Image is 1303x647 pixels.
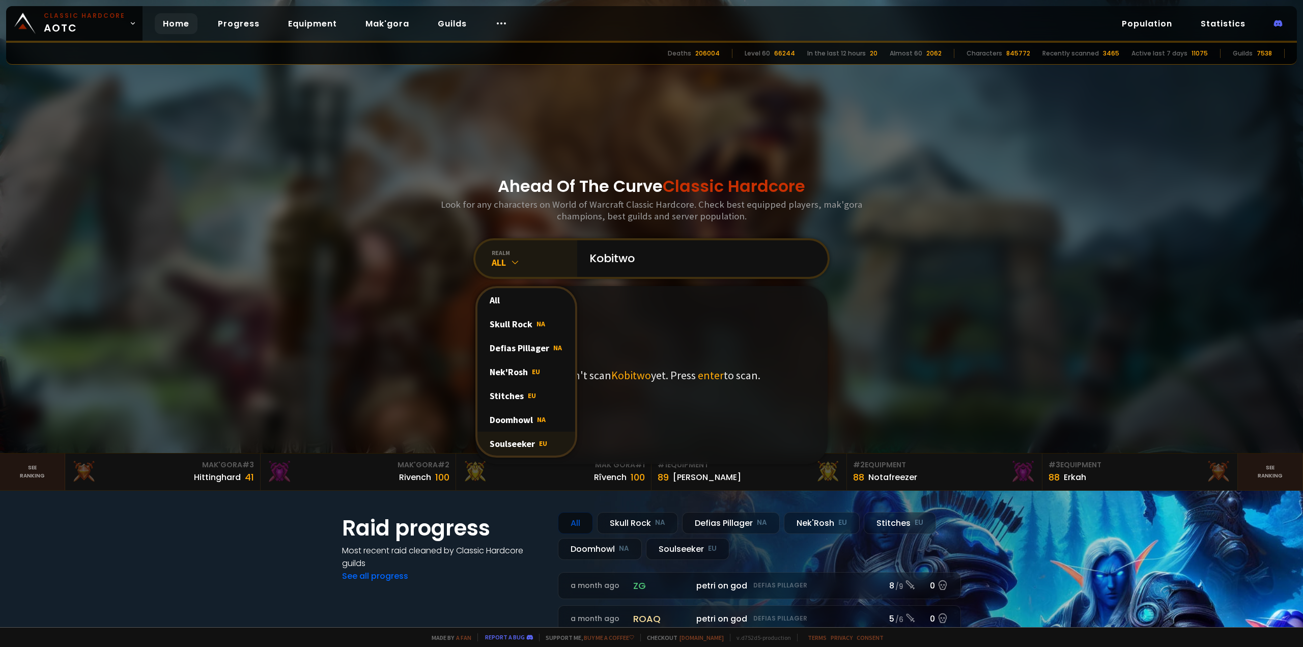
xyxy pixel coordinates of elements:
div: Characters [967,49,1002,58]
span: # 2 [853,460,865,470]
input: Search a character... [583,240,815,277]
a: Population [1114,13,1180,34]
a: Mak'gora [357,13,417,34]
small: EU [708,544,717,554]
div: 100 [435,470,449,484]
span: # 1 [635,460,645,470]
div: Soulseeker [646,538,729,560]
small: EU [915,518,923,528]
div: 20 [870,49,877,58]
span: EU [532,367,540,376]
a: #3Equipment88Erkah [1042,454,1238,490]
div: Almost 60 [890,49,922,58]
div: Equipment [658,460,840,470]
h1: Raid progress [342,512,546,544]
span: # 3 [242,460,254,470]
div: Deaths [668,49,691,58]
span: EU [539,439,547,448]
a: a fan [456,634,471,641]
div: Defias Pillager [682,512,780,534]
div: Soulseeker [477,432,575,456]
div: Erkah [1064,471,1086,484]
p: We didn't scan yet. Press to scan. [543,368,760,382]
span: Classic Hardcore [663,175,805,198]
span: Kobitwo [611,368,651,382]
div: All [477,288,575,312]
div: Notafreezer [868,471,917,484]
div: Stitches [864,512,936,534]
div: Guilds [1233,49,1253,58]
span: # 1 [658,460,667,470]
a: Consent [857,634,884,641]
div: Doomhowl [477,408,575,432]
a: [DOMAIN_NAME] [679,634,724,641]
a: Statistics [1193,13,1254,34]
div: 41 [245,470,254,484]
h1: Ahead Of The Curve [498,174,805,199]
div: Defias Pillager [477,336,575,360]
div: Mak'Gora [462,460,645,470]
div: Nek'Rosh [477,360,575,384]
a: Mak'Gora#1Rîvench100 [456,454,651,490]
span: NA [536,319,545,328]
div: 7538 [1257,49,1272,58]
a: Mak'Gora#2Rivench100 [261,454,456,490]
span: AOTC [44,11,125,36]
a: Report a bug [485,633,525,641]
div: realm [492,249,577,257]
a: Guilds [430,13,475,34]
div: Mak'Gora [267,460,449,470]
a: a month agoroaqpetri on godDefias Pillager5 /60 [558,605,961,632]
div: Doomhowl [558,538,642,560]
span: Made by [426,634,471,641]
a: Buy me a coffee [584,634,634,641]
div: Equipment [1049,460,1231,470]
a: Seeranking [1238,454,1303,490]
a: See all progress [342,570,408,582]
div: In the last 12 hours [807,49,866,58]
div: Skull Rock [477,312,575,336]
div: 206004 [695,49,720,58]
a: a month agozgpetri on godDefias Pillager8 /90 [558,572,961,599]
div: 88 [853,470,864,484]
div: Stitches [477,384,575,408]
span: NA [537,415,546,424]
div: Hittinghard [194,471,241,484]
small: NA [757,518,767,528]
span: # 3 [1049,460,1060,470]
small: NA [655,518,665,528]
a: #1Equipment89[PERSON_NAME] [651,454,847,490]
div: Mak'Gora [71,460,254,470]
div: Rîvench [594,471,627,484]
span: v. d752d5 - production [730,634,791,641]
div: 845772 [1006,49,1030,58]
a: #2Equipment88Notafreezer [847,454,1042,490]
span: enter [698,368,724,382]
small: Classic Hardcore [44,11,125,20]
div: 3465 [1103,49,1119,58]
div: All [558,512,593,534]
div: Skull Rock [597,512,678,534]
small: NA [619,544,629,554]
span: Checkout [640,634,724,641]
div: Active last 7 days [1131,49,1187,58]
span: # 2 [438,460,449,470]
small: EU [838,518,847,528]
a: Mak'Gora#3Hittinghard41 [65,454,261,490]
span: NA [553,343,562,352]
div: 66244 [774,49,795,58]
a: Home [155,13,197,34]
div: 100 [631,470,645,484]
div: 88 [1049,470,1060,484]
h4: Most recent raid cleaned by Classic Hardcore guilds [342,544,546,570]
div: Nek'Rosh [784,512,860,534]
a: Terms [808,634,827,641]
div: 2062 [926,49,942,58]
a: Classic HardcoreAOTC [6,6,143,41]
div: 11075 [1192,49,1208,58]
a: Progress [210,13,268,34]
div: Recently scanned [1042,49,1099,58]
div: 89 [658,470,669,484]
div: Rivench [399,471,431,484]
div: Level 60 [745,49,770,58]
